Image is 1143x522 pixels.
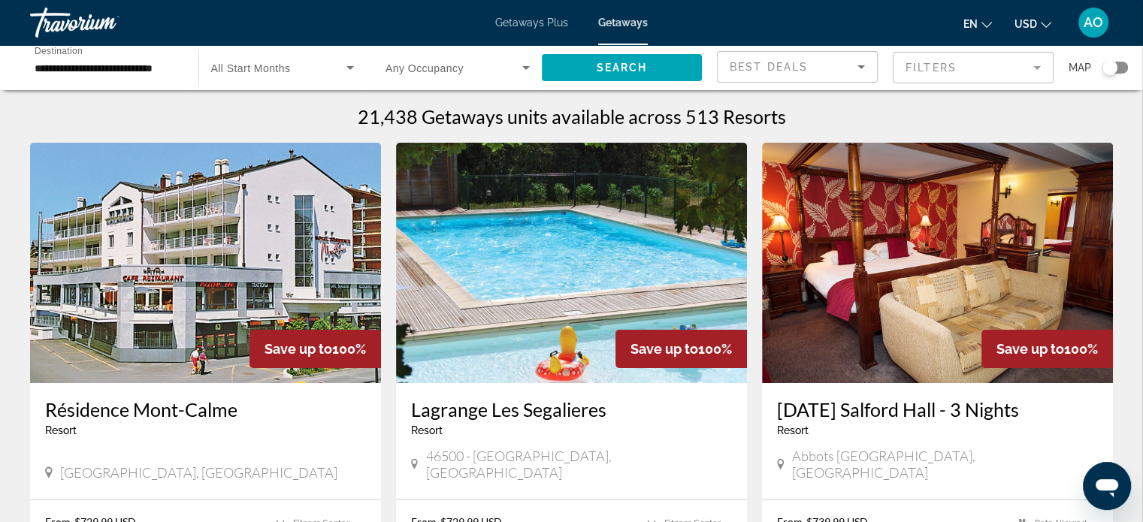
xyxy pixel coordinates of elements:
span: Resort [777,424,809,436]
img: DM88I01X.jpg [762,143,1113,383]
span: AO [1084,15,1103,30]
button: Change currency [1014,13,1051,35]
span: Save up to [996,341,1064,357]
mat-select: Sort by [730,58,865,76]
span: Destination [35,46,83,56]
span: Save up to [265,341,332,357]
a: [DATE] Salford Hall - 3 Nights [777,398,1098,421]
a: Getaways [598,17,648,29]
div: 100% [981,330,1113,368]
span: Best Deals [730,61,808,73]
span: All Start Months [211,62,291,74]
a: Résidence Mont-Calme [45,398,366,421]
span: Resort [45,424,77,436]
span: USD [1014,18,1037,30]
span: Save up to [630,341,698,357]
span: Resort [411,424,443,436]
span: Any Occupancy [386,62,464,74]
img: RT93O01X.jpg [396,143,747,383]
a: Travorium [30,3,180,42]
div: 100% [615,330,747,368]
span: 46500 - [GEOGRAPHIC_DATA], [GEOGRAPHIC_DATA] [425,448,732,481]
button: Change language [963,13,992,35]
span: [GEOGRAPHIC_DATA], [GEOGRAPHIC_DATA] [60,464,337,481]
a: Lagrange Les Segalieres [411,398,732,421]
div: 100% [249,330,381,368]
span: en [963,18,978,30]
button: Search [542,54,703,81]
button: User Menu [1074,7,1113,38]
span: Abbots [GEOGRAPHIC_DATA], [GEOGRAPHIC_DATA] [792,448,1098,481]
iframe: Button to launch messaging window [1083,462,1131,510]
a: Getaways Plus [495,17,568,29]
button: Filter [893,51,1054,84]
span: Map [1069,57,1091,78]
img: 3466E01X.jpg [30,143,381,383]
h1: 21,438 Getaways units available across 513 Resorts [358,105,786,128]
span: Search [596,62,647,74]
